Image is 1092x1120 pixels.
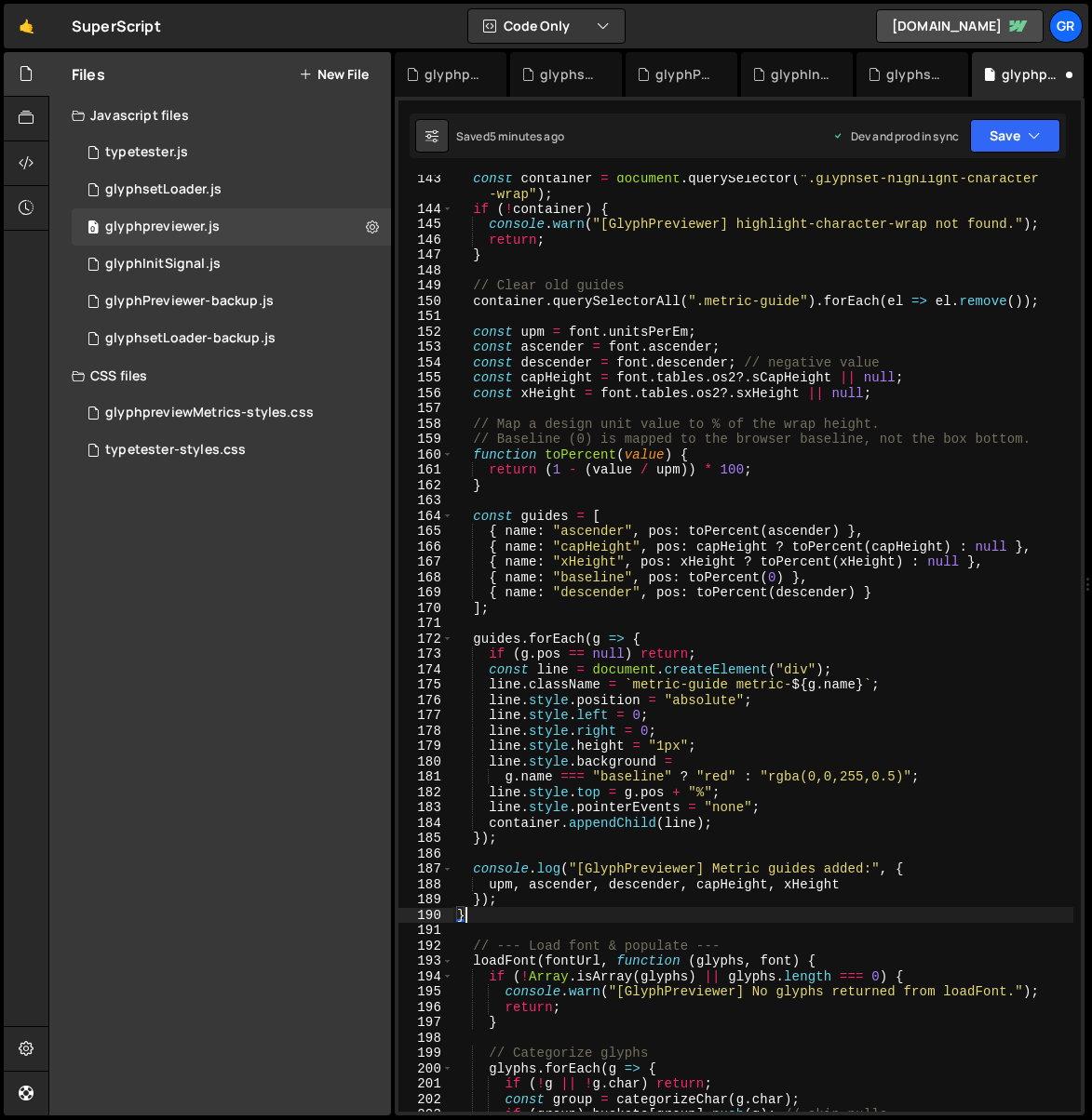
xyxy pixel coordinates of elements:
div: 17017/47345.css [72,394,391,432]
div: 173 [398,647,453,662]
div: glyphsetLoader.js [886,65,946,84]
div: 146 [398,233,453,248]
div: 198 [398,1031,453,1047]
div: 171 [398,616,453,632]
div: 150 [398,294,453,310]
div: 163 [398,493,453,509]
div: 170 [398,601,453,617]
div: 167 [398,554,453,570]
div: typetester-styles.css [105,442,246,459]
div: 182 [398,785,453,801]
div: 165 [398,524,453,540]
div: glyphPreviewer-backup.js [105,293,274,310]
div: 201 [398,1076,453,1092]
div: Saved [456,128,564,144]
div: 175 [398,677,453,693]
div: 161 [398,462,453,478]
div: glyphsetLoader-backup.js [105,330,276,347]
div: glyphsetLoader-backup.js [540,65,600,84]
div: 159 [398,432,453,447]
div: 186 [398,847,453,862]
div: 168 [398,570,453,586]
div: 155 [398,370,453,386]
div: 172 [398,632,453,647]
div: 164 [398,509,453,525]
div: 174 [398,662,453,678]
div: glyphInitSignal.js [105,256,221,273]
div: 144 [398,202,453,218]
div: glyphInitSignal.js [771,65,830,84]
div: 151 [398,309,453,325]
div: 169 [398,585,453,601]
div: 148 [398,263,453,279]
div: 147 [398,247,453,263]
a: [DOMAIN_NAME] [876,9,1044,43]
div: 158 [398,417,453,433]
div: 153 [398,340,453,355]
div: glyphsetLoader.js [72,171,391,208]
div: 199 [398,1046,453,1061]
div: Dev and prod in sync [832,128,959,144]
div: 194 [398,969,453,985]
div: 193 [398,953,453,969]
div: Javascript files [49,97,391,134]
div: 5 minutes ago [490,128,564,144]
div: SuperScript [72,15,161,37]
div: 17017/47275.js [72,208,391,246]
div: 149 [398,278,453,294]
div: 17017/47137.css [72,432,391,469]
h2: Files [72,64,105,85]
div: 177 [398,708,453,724]
div: 200 [398,1061,453,1077]
div: 183 [398,800,453,816]
div: glyphpreviewer.js [1002,65,1061,84]
div: 195 [398,984,453,1000]
div: 166 [398,540,453,555]
div: 196 [398,1000,453,1016]
div: CSS files [49,357,391,394]
div: 157 [398,401,453,417]
div: glyphpreviewer.js [105,219,220,235]
div: glyphsetLoader.js [105,181,222,198]
div: 187 [398,861,453,877]
div: typetester.js [105,144,188,161]
div: 178 [398,724,453,740]
div: 179 [398,739,453,754]
div: 185 [398,831,453,847]
div: glyphpreviewMetrics-styles.css [425,65,484,84]
div: 156 [398,386,453,402]
div: 162 [398,478,453,494]
div: 184 [398,816,453,832]
div: 17017/47344.js [72,320,391,357]
div: 181 [398,769,453,785]
div: 202 [398,1092,453,1108]
div: 17017/47335.js [72,283,391,320]
a: 🤙 [4,4,49,48]
span: 0 [88,221,99,236]
div: 152 [398,325,453,340]
button: Code Only [468,9,625,43]
div: 192 [398,939,453,954]
div: 154 [398,355,453,371]
div: 145 [398,217,453,233]
div: 189 [398,892,453,908]
div: 160 [398,447,453,463]
div: 190 [398,908,453,924]
div: 191 [398,923,453,939]
div: glyphPreviewer-backup.js [655,65,715,84]
div: 17017/47329.js [72,246,391,283]
div: 176 [398,693,453,709]
div: glyphpreviewMetrics-styles.css [105,405,314,421]
div: 197 [398,1015,453,1031]
div: 188 [398,877,453,893]
div: typetester.js [72,134,391,171]
a: Gr [1049,9,1083,43]
div: 180 [398,754,453,770]
button: Save [970,119,1060,153]
button: New File [299,67,369,82]
div: 143 [398,171,453,202]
